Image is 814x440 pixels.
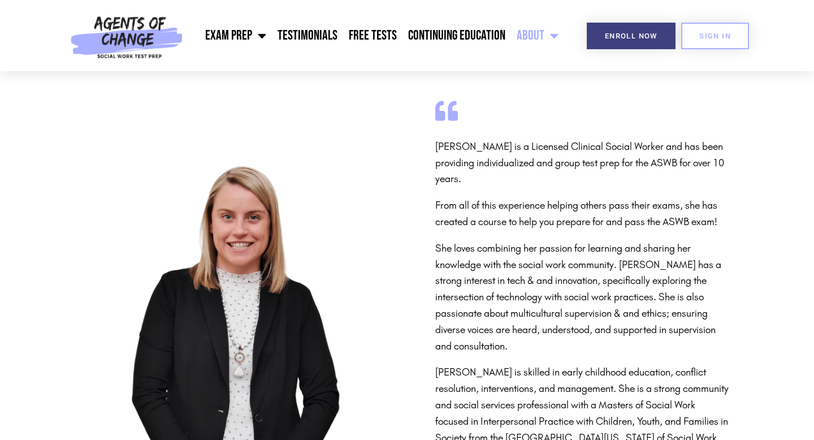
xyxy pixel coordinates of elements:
p: She loves combining her passion for learning and sharing her knowledge with the social work commu... [435,240,729,355]
a: Continuing Education [402,21,511,50]
a: About [511,21,564,50]
a: Exam Prep [200,21,272,50]
span: Enroll Now [605,32,657,40]
nav: Menu [188,21,565,50]
a: Testimonials [272,21,343,50]
p: [PERSON_NAME] is a Licensed Clinical Social Worker and has been providing individualized and grou... [435,139,729,187]
a: Enroll Now [587,23,676,49]
span: SIGN IN [699,32,731,40]
a: SIGN IN [681,23,749,49]
p: From all of this experience helping others pass their exams, she has created a course to help you... [435,197,729,230]
a: Free Tests [343,21,402,50]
